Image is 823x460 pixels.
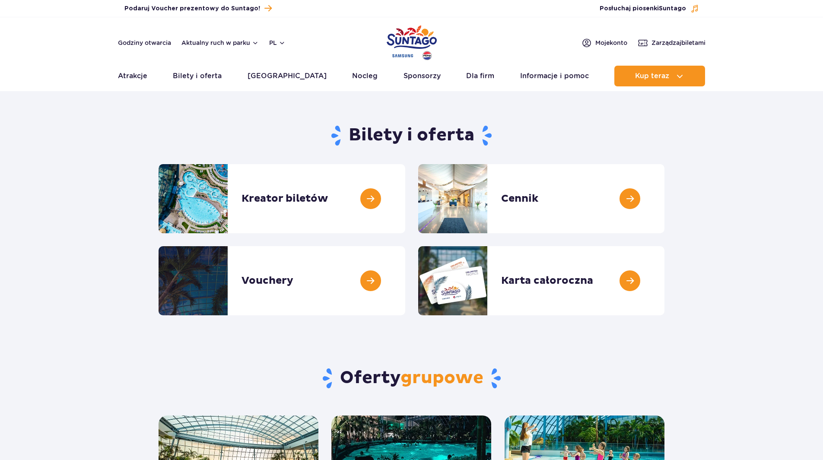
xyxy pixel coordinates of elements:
a: Zarządzajbiletami [638,38,705,48]
h1: Bilety i oferta [159,124,664,147]
span: Zarządzaj biletami [651,38,705,47]
span: Posłuchaj piosenki [600,4,686,13]
span: Podaruj Voucher prezentowy do Suntago! [124,4,260,13]
a: Informacje i pomoc [520,66,589,86]
a: Mojekonto [582,38,627,48]
a: Nocleg [352,66,378,86]
button: pl [269,38,286,47]
a: Atrakcje [118,66,147,86]
span: Kup teraz [635,72,669,80]
a: Dla firm [466,66,494,86]
span: grupowe [400,367,483,389]
span: Suntago [659,6,686,12]
a: Godziny otwarcia [118,38,171,47]
button: Aktualny ruch w parku [181,39,259,46]
h2: Oferty [159,367,664,390]
a: Bilety i oferta [173,66,222,86]
a: Podaruj Voucher prezentowy do Suntago! [124,3,272,14]
button: Posłuchaj piosenkiSuntago [600,4,699,13]
button: Kup teraz [614,66,705,86]
a: Sponsorzy [404,66,441,86]
a: [GEOGRAPHIC_DATA] [248,66,327,86]
a: Park of Poland [387,22,437,61]
span: Moje konto [595,38,627,47]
